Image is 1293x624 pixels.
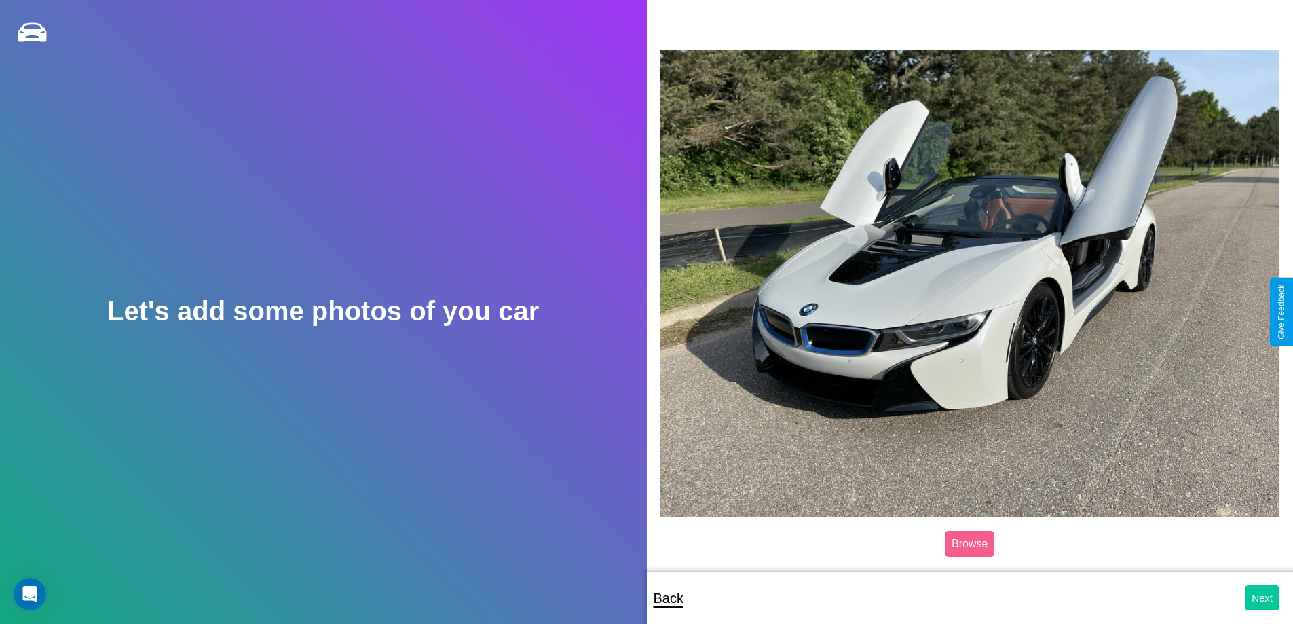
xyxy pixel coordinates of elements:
p: Back [654,586,683,610]
img: posted [660,50,1280,517]
iframe: Intercom live chat [14,578,46,610]
label: Browse [945,531,994,557]
div: Give Feedback [1277,285,1286,339]
button: Next [1245,585,1279,610]
h2: Let's add some photos of you car [107,296,539,327]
